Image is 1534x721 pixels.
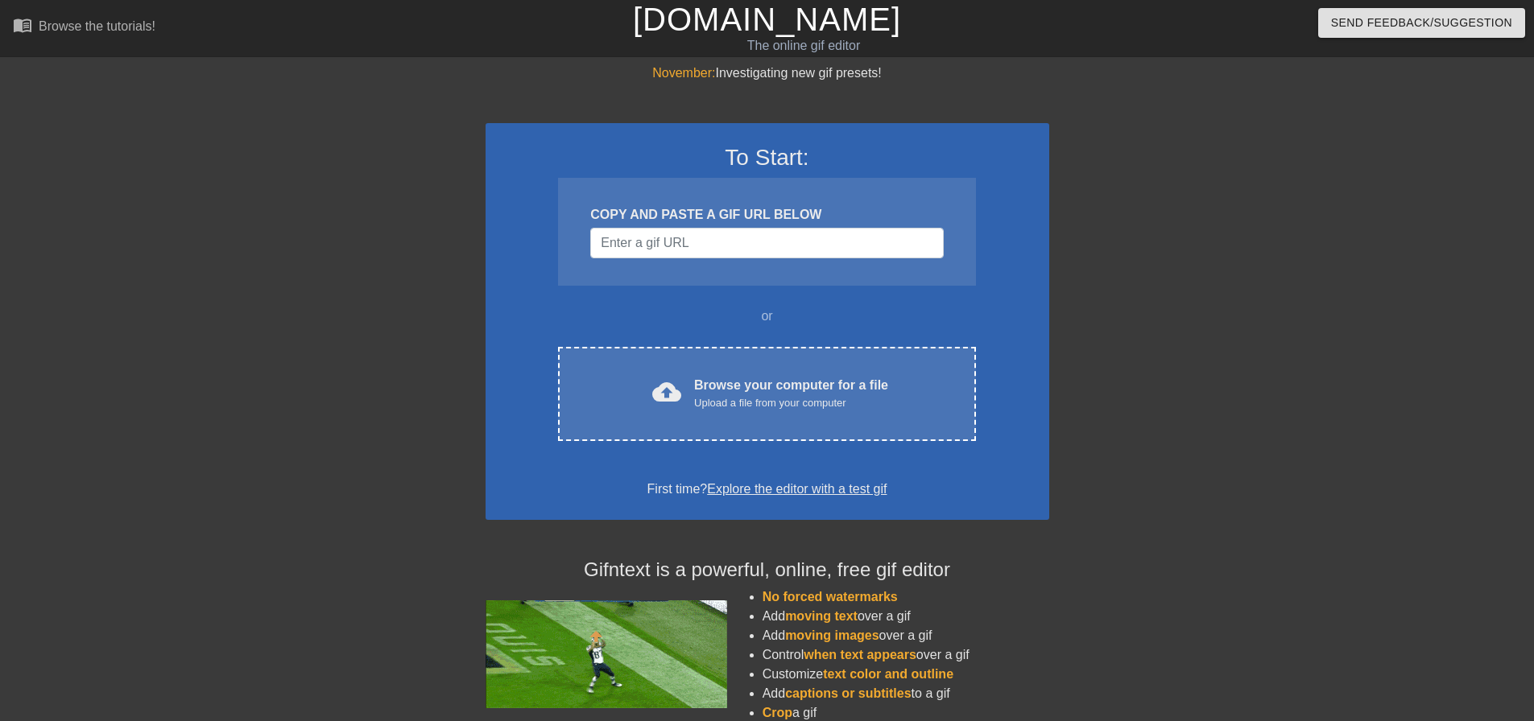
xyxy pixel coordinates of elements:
span: menu_book [13,15,32,35]
li: Add to a gif [763,684,1049,703]
span: captions or subtitles [785,686,911,700]
h4: Gifntext is a powerful, online, free gif editor [486,558,1049,582]
input: Username [590,228,943,258]
span: moving images [785,628,879,642]
li: Add over a gif [763,626,1049,645]
li: Add over a gif [763,607,1049,626]
h3: To Start: [507,144,1028,171]
div: First time? [507,480,1028,499]
span: Send Feedback/Suggestion [1331,13,1512,33]
div: or [527,307,1007,326]
div: Browse the tutorials! [39,19,155,33]
span: text color and outline [823,667,953,681]
button: Send Feedback/Suggestion [1318,8,1525,38]
span: cloud_upload [652,377,681,406]
span: Crop [763,706,792,719]
img: football_small.gif [486,600,727,708]
div: The online gif editor [519,36,1088,56]
a: Browse the tutorials! [13,15,155,40]
div: Browse your computer for a file [694,376,888,411]
span: when text appears [804,648,916,661]
span: November: [652,66,715,80]
span: No forced watermarks [763,590,898,604]
div: Upload a file from your computer [694,395,888,411]
div: COPY AND PASTE A GIF URL BELOW [590,205,943,225]
a: Explore the editor with a test gif [707,482,887,496]
li: Customize [763,665,1049,684]
li: Control over a gif [763,645,1049,665]
div: Investigating new gif presets! [486,64,1049,83]
span: moving text [785,609,858,623]
a: [DOMAIN_NAME] [633,2,901,37]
